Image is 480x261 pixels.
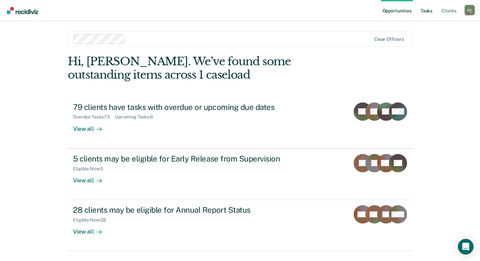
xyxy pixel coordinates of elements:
div: View all [73,223,109,236]
div: Open Intercom Messenger [458,239,473,254]
div: 28 clients may be eligible for Annual Report Status [73,205,302,215]
div: Eligible Now : 5 [73,166,109,172]
div: View all [73,171,109,184]
button: Profile dropdown button [464,5,475,15]
a: 28 clients may be eligible for Annual Report StatusEligible Now:28View all [68,200,412,251]
img: Recidiviz [7,7,38,14]
a: 5 clients may be eligible for Early Release from SupervisionEligible Now:5View all [68,148,412,200]
div: Clear officers [374,37,404,42]
div: View all [73,120,109,132]
div: Hi, [PERSON_NAME]. We’ve found some outstanding items across 1 caseload [68,55,343,82]
div: K C [464,5,475,15]
div: Eligible Now : 28 [73,217,111,223]
div: Upcoming Tasks : 6 [115,114,158,120]
div: 79 clients have tasks with overdue or upcoming due dates [73,102,302,112]
a: 79 clients have tasks with overdue or upcoming due datesOverdue Tasks:73Upcoming Tasks:6View all [68,97,412,148]
div: 5 clients may be eligible for Early Release from Supervision [73,154,302,163]
div: Overdue Tasks : 73 [73,114,115,120]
